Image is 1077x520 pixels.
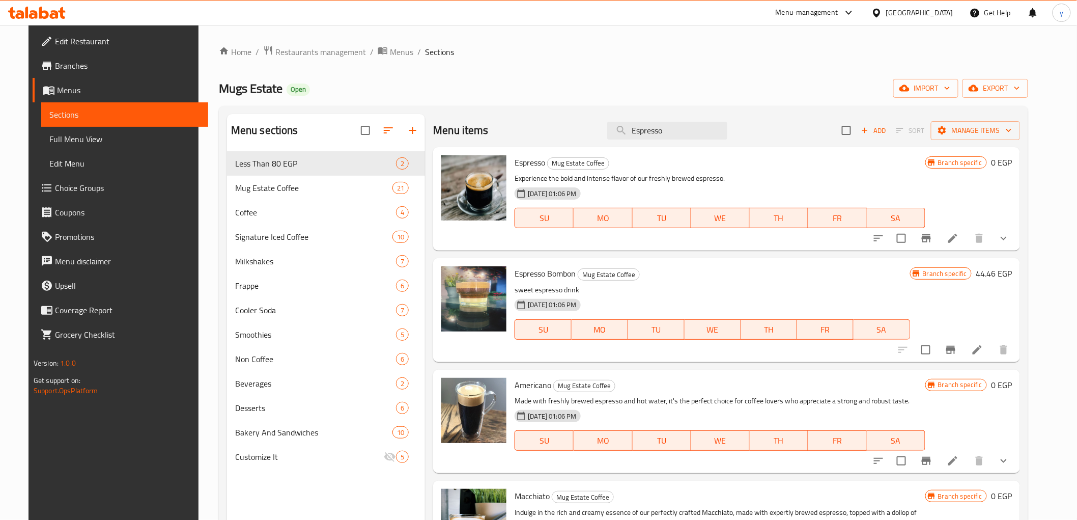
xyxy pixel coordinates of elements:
[392,231,409,243] div: items
[991,226,1016,251] button: show more
[256,46,259,58] li: /
[691,208,750,228] button: WE
[49,108,200,121] span: Sections
[515,266,576,281] span: Espresso Bombon
[915,339,937,361] span: Select to update
[893,79,958,98] button: import
[384,451,396,463] svg: Inactive section
[866,449,891,473] button: sort-choices
[637,211,687,226] span: TU
[49,157,200,170] span: Edit Menu
[235,304,396,316] span: Cooler Soda
[227,396,426,420] div: Desserts6
[33,273,208,298] a: Upsell
[235,182,392,194] span: Mug Estate Coffee
[515,319,572,340] button: SU
[235,255,396,267] span: Milkshakes
[227,147,426,473] nav: Menu sections
[227,371,426,396] div: Beverages2
[886,7,953,18] div: [GEOGRAPHIC_DATA]
[867,430,925,451] button: SA
[812,211,863,226] span: FR
[867,208,925,228] button: SA
[396,257,408,266] span: 7
[227,249,426,273] div: Milkshakes7
[55,280,200,292] span: Upsell
[797,319,854,340] button: FR
[433,123,489,138] h2: Menu items
[578,268,640,281] div: Mug Estate Coffee
[393,232,408,242] span: 10
[227,420,426,445] div: Bakery And Sandwiches10
[745,322,793,337] span: TH
[515,284,910,296] p: sweet espresso drink
[33,322,208,347] a: Grocery Checklist
[578,211,628,226] span: MO
[871,211,921,226] span: SA
[519,322,568,337] span: SU
[235,329,396,341] div: Smoothies
[396,255,409,267] div: items
[515,377,551,393] span: Americano
[396,353,409,365] div: items
[55,206,200,218] span: Coupons
[515,430,574,451] button: SU
[235,280,396,292] span: Frappe
[396,329,409,341] div: items
[967,449,991,473] button: delete
[515,172,925,185] p: Experience the bold and intense flavor of our freshly brewed espresso.
[519,211,570,226] span: SU
[685,319,741,340] button: WE
[235,402,396,414] span: Desserts
[547,157,609,170] div: Mug Estate Coffee
[235,231,392,243] span: Signature Iced Coffee
[854,319,910,340] button: SA
[857,123,890,139] span: Add item
[34,357,59,370] span: Version:
[392,182,409,194] div: items
[750,430,808,451] button: TH
[355,120,376,141] span: Select all sections
[891,228,912,249] span: Select to update
[396,330,408,340] span: 5
[578,433,628,448] span: MO
[41,127,208,151] a: Full Menu View
[991,155,1012,170] h6: 0 EGP
[976,266,1012,281] h6: 44.46 EGP
[441,266,506,332] img: Espresso Bombon
[866,226,891,251] button: sort-choices
[396,206,409,218] div: items
[901,82,950,95] span: import
[41,102,208,127] a: Sections
[991,489,1012,503] h6: 0 EGP
[554,380,615,392] span: Mug Estate Coffee
[633,430,691,451] button: TU
[227,200,426,225] div: Coffee4
[235,377,396,390] span: Beverages
[441,155,506,221] img: Espresso
[754,211,804,226] span: TH
[801,322,849,337] span: FR
[378,45,413,59] a: Menus
[552,491,614,503] div: Mug Estate Coffee
[55,35,200,47] span: Edit Restaurant
[860,125,887,136] span: Add
[632,322,681,337] span: TU
[947,455,959,467] a: Edit menu item
[393,428,408,437] span: 10
[396,281,408,291] span: 6
[227,322,426,347] div: Smoothies5
[55,255,200,267] span: Menu disclaimer
[962,79,1028,98] button: export
[971,82,1020,95] span: export
[41,151,208,176] a: Edit Menu
[578,269,639,281] span: Mug Estate Coffee
[891,450,912,472] span: Select to update
[695,433,746,448] span: WE
[227,273,426,298] div: Frappe6
[991,449,1016,473] button: show more
[931,121,1020,140] button: Manage items
[991,378,1012,392] h6: 0 EGP
[572,319,628,340] button: MO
